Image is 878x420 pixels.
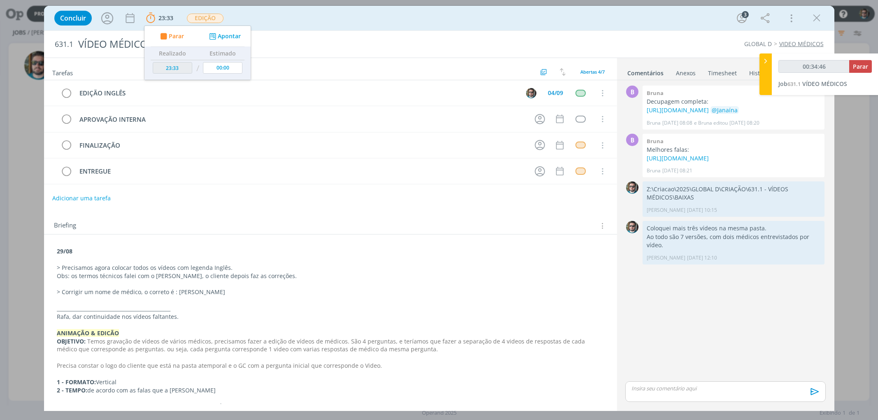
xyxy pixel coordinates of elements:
span: 23:33 [158,14,173,22]
span: Concluir [60,15,86,21]
div: Anexos [676,69,696,77]
span: 631.1 [55,40,73,49]
div: B [626,134,638,146]
span: Briefing [54,220,76,231]
p: Melhores falas: [647,146,820,154]
div: B [626,86,638,98]
a: Comentários [627,65,664,77]
span: Parar [168,33,184,39]
span: Abertas 4/7 [580,69,605,75]
div: VÍDEO MÉDICOS [75,34,500,54]
span: [DATE] 12:10 [687,254,717,262]
span: [DATE] 08:08 [662,119,692,127]
p: Bruna [647,167,661,174]
span: [DATE] 08:21 [662,167,692,174]
span: EDIÇÃO [187,14,224,23]
a: Job631.1VÍDEO MÉDICOS [778,80,847,88]
a: GLOBAL D [744,40,772,48]
p: de acordo com as falas que a [PERSON_NAME] [57,386,604,394]
p: Rafa, dar continuidade nos vídeos faltantes. [57,313,604,321]
span: [DATE] 10:15 [687,207,717,214]
span: [DATE] 08:20 [729,119,759,127]
img: arrow-down-up.svg [560,68,566,76]
span: 631.1 [787,80,801,88]
p: Ao todo são 7 versões, com dois médicos entrevistados por vídeo. [647,233,820,250]
a: Timesheet [708,65,737,77]
strong: OBJETIVO: [57,337,86,345]
button: Concluir [54,11,92,26]
img: R [526,88,536,98]
button: Parar [158,32,184,41]
div: APROVAÇÃO INTERNA [76,114,527,125]
button: EDIÇÃO [186,13,224,23]
a: Histórico [749,65,774,77]
a: [URL][DOMAIN_NAME] [647,106,709,114]
a: [URL][DOMAIN_NAME] [647,154,709,162]
button: 3 [735,12,748,25]
b: Bruna [647,89,664,97]
img: R [626,221,638,233]
th: Estimado [201,47,245,60]
p: [PERSON_NAME] [647,207,685,214]
p: ______________________________________________ [57,304,604,313]
strong: 2 - TEMPO: [57,386,87,394]
button: 23:33 [144,12,175,25]
strong: 29/08 [57,247,72,255]
p: Decupagem completa: [647,97,820,106]
span: Temos gravação de vídeos de vários médicos, precisamos fazer a edição de vídeos de médicos. São 4... [57,337,587,353]
b: Bruna [647,137,664,145]
p: Vertical [57,378,604,386]
div: dialog [44,6,834,411]
span: Parar [853,63,868,70]
ul: 23:33 [144,26,251,80]
td: / [194,60,201,77]
span: PASTA com os arquivos: P:\Criacao\2025\GLOBAL D\PROVISÓRIO [57,403,233,411]
span: @Janaína [712,106,738,114]
p: > Precisamos agora colocar todos os vídeos com legenda Inglês. [57,264,604,272]
a: VIDEO MÉDICOS [779,40,824,48]
button: Parar [849,60,872,73]
span: Tarefas [52,67,73,77]
button: Apontar [207,32,241,41]
strong: 1 - FORMATO: [57,378,96,386]
p: Obs: os termos técnicos falei com o [PERSON_NAME], o cliente depois faz as correções. [57,272,604,280]
p: Z:\Criacao\2025\GLOBAL D\CRIAÇÃO\631.1 - VÍDEOS MÉDICOS\BAIXAS [647,185,820,202]
strong: ANIMAÇÃO & EDICÃO [57,329,119,337]
div: 3 [742,11,749,18]
th: Realizado [151,47,194,60]
span: e Bruna editou [694,119,728,127]
div: FINALIZAÇÃO [76,140,527,151]
p: Coloquei mais três vídeos na mesma pasta. [647,224,820,232]
button: R [525,87,538,99]
span: Precisa constar o logo do cliente que está na pasta atemporal e o GC com a pergunta inicial que c... [57,362,382,369]
p: Bruna [647,119,661,127]
span: VÍDEO MÉDICOS [802,80,847,88]
div: ENTREGUE [76,166,527,176]
div: EDIÇÃO INGLÊS [76,88,519,98]
button: Adicionar uma tarefa [52,191,111,206]
img: R [626,181,638,194]
p: [PERSON_NAME] [647,254,685,262]
div: 04/09 [548,90,563,96]
p: > Corrigir um nome de médico, o correto é : [PERSON_NAME] [57,288,604,296]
